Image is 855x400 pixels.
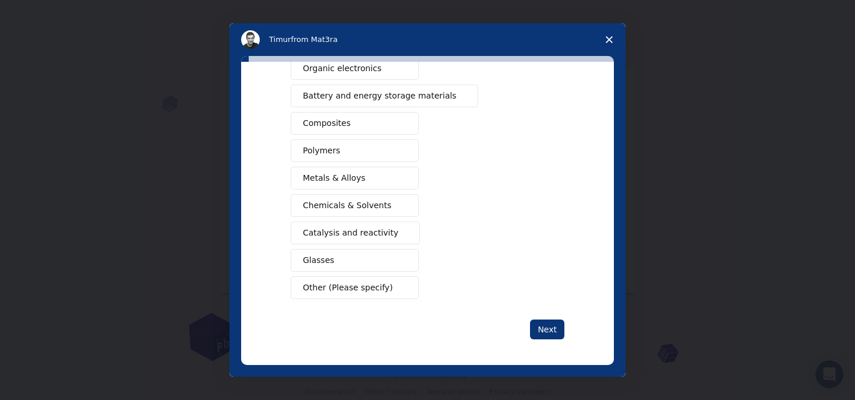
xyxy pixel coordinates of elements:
[291,167,419,190] button: Metals & Alloys
[530,320,564,339] button: Next
[291,222,420,244] button: Catalysis and reactivity
[291,276,419,299] button: Other (Please specify)
[291,139,419,162] button: Polymers
[303,254,334,266] span: Glasses
[291,112,419,135] button: Composites
[291,249,419,272] button: Glasses
[303,199,391,212] span: Chemicals & Solvents
[291,85,478,107] button: Battery and energy storage materials
[303,145,340,157] span: Polymers
[303,172,365,184] span: Metals & Alloys
[303,62,381,75] span: Organic electronics
[23,8,63,19] span: Support
[291,194,419,217] button: Chemicals & Solvents
[303,282,393,294] span: Other (Please specify)
[291,57,419,80] button: Organic electronics
[303,90,457,102] span: Battery and energy storage materials
[291,35,337,44] span: from Mat3ra
[303,227,398,239] span: Catalysis and reactivity
[303,117,351,129] span: Composites
[241,30,260,49] img: Profile image for Timur
[269,35,291,44] span: Timur
[593,23,626,56] span: Close survey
